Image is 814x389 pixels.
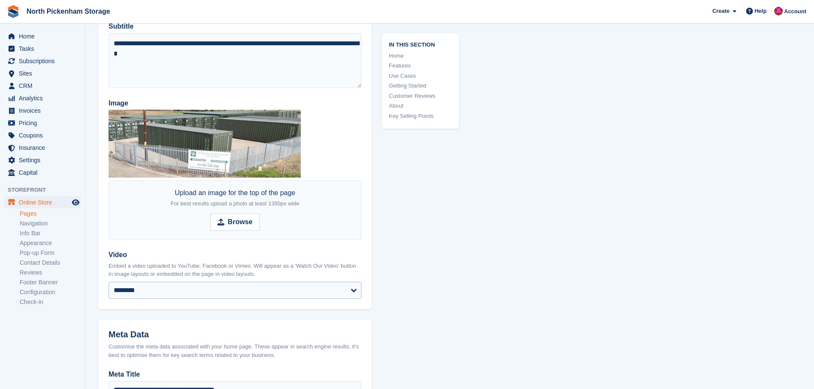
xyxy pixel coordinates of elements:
[7,5,20,18] img: stora-icon-8386f47178a22dfd0bd8f6a31ec36ba5ce8667c1dd55bd0f319d3a0aa187defe.svg
[19,55,70,67] span: Subscriptions
[19,167,70,178] span: Capital
[19,80,70,92] span: CRM
[389,102,452,110] a: About
[170,188,299,208] div: Upload an image for the top of the page
[20,278,81,287] a: Footer Banner
[755,7,767,15] span: Help
[19,129,70,141] span: Coupons
[4,55,81,67] a: menu
[19,196,70,208] span: Online Store
[20,239,81,247] a: Appearance
[109,250,361,260] label: Video
[20,269,81,277] a: Reviews
[19,43,70,55] span: Tasks
[19,92,70,104] span: Analytics
[19,105,70,117] span: Invoices
[19,117,70,129] span: Pricing
[712,7,729,15] span: Create
[4,92,81,104] a: menu
[19,67,70,79] span: Sites
[23,4,114,18] a: North Pickenham Storage
[228,217,253,227] strong: Browse
[4,30,81,42] a: menu
[109,110,301,178] img: Gate%20and%20Sign.png
[4,129,81,141] a: menu
[109,369,361,380] label: Meta Title
[109,98,361,108] label: Image
[8,186,85,194] span: Storefront
[4,167,81,178] a: menu
[4,105,81,117] a: menu
[20,298,81,306] a: Check-in
[109,21,361,32] label: Subtitle
[20,259,81,267] a: Contact Details
[19,30,70,42] span: Home
[389,92,452,100] a: Customer Reviews
[4,196,81,208] a: menu
[71,197,81,208] a: Preview store
[4,67,81,79] a: menu
[4,154,81,166] a: menu
[20,210,81,218] a: Pages
[389,112,452,120] a: Key Selling Points
[19,154,70,166] span: Settings
[20,249,81,257] a: Pop-up Form
[20,288,81,296] a: Configuration
[4,142,81,154] a: menu
[4,43,81,55] a: menu
[109,262,361,278] p: Embed a video uploaded to YouTube, Facebook or Vimeo. Will appear as a 'Watch Our Video' button i...
[20,219,81,228] a: Navigation
[784,7,806,16] span: Account
[389,72,452,80] a: Use Cases
[389,40,452,48] span: In this section
[4,80,81,92] a: menu
[389,52,452,60] a: Home
[774,7,783,15] img: Dylan Taylor
[210,214,260,231] input: Browse
[109,342,361,359] div: Customise the meta data associated with your home page. These appear in search engine results, it...
[4,117,81,129] a: menu
[170,200,299,207] span: For best results upload a photo at least 1350px wide
[20,229,81,237] a: Info Bar
[389,82,452,90] a: Getting Started
[389,61,452,70] a: Features
[109,330,361,339] h2: Meta Data
[19,142,70,154] span: Insurance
